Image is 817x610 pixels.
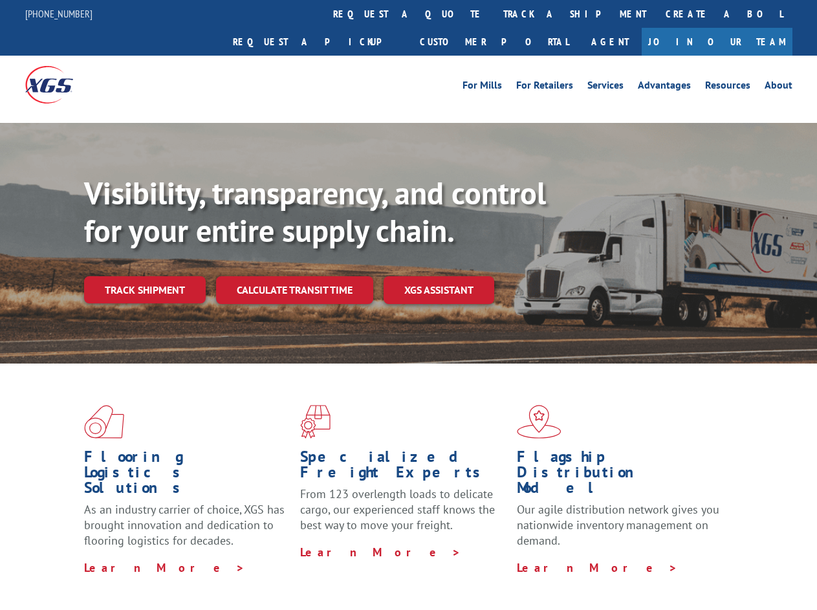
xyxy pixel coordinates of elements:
[705,80,750,94] a: Resources
[84,405,124,439] img: xgs-icon-total-supply-chain-intelligence-red
[765,80,792,94] a: About
[25,7,93,20] a: [PHONE_NUMBER]
[84,560,245,575] a: Learn More >
[642,28,792,56] a: Join Our Team
[384,276,494,304] a: XGS ASSISTANT
[517,502,719,548] span: Our agile distribution network gives you nationwide inventory management on demand.
[300,449,507,486] h1: Specialized Freight Experts
[223,28,410,56] a: Request a pickup
[410,28,578,56] a: Customer Portal
[300,545,461,560] a: Learn More >
[84,173,546,250] b: Visibility, transparency, and control for your entire supply chain.
[84,502,285,548] span: As an industry carrier of choice, XGS has brought innovation and dedication to flooring logistics...
[216,276,373,304] a: Calculate transit time
[517,560,678,575] a: Learn More >
[517,405,561,439] img: xgs-icon-flagship-distribution-model-red
[84,276,206,303] a: Track shipment
[638,80,691,94] a: Advantages
[578,28,642,56] a: Agent
[587,80,624,94] a: Services
[463,80,502,94] a: For Mills
[516,80,573,94] a: For Retailers
[300,405,331,439] img: xgs-icon-focused-on-flooring-red
[300,486,507,544] p: From 123 overlength loads to delicate cargo, our experienced staff knows the best way to move you...
[84,449,290,502] h1: Flooring Logistics Solutions
[517,449,723,502] h1: Flagship Distribution Model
